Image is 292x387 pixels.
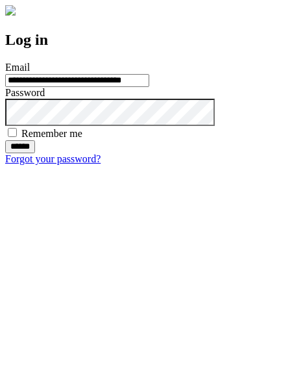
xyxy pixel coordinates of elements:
[5,87,45,98] label: Password
[5,31,287,49] h2: Log in
[5,5,16,16] img: logo-4e3dc11c47720685a147b03b5a06dd966a58ff35d612b21f08c02c0306f2b779.png
[21,128,82,139] label: Remember me
[5,62,30,73] label: Email
[5,153,101,164] a: Forgot your password?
